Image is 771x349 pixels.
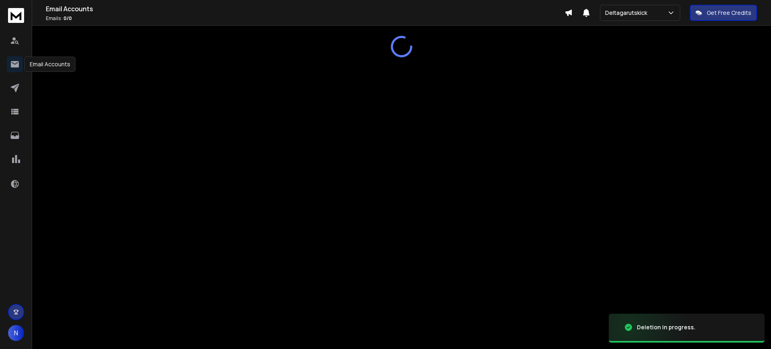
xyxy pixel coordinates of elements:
[707,9,751,17] p: Get Free Credits
[24,57,75,72] div: Email Accounts
[8,8,24,23] img: logo
[8,325,24,341] button: N
[690,5,757,21] button: Get Free Credits
[46,15,565,22] p: Emails :
[63,15,72,22] span: 0 / 0
[605,9,651,17] p: Deltagarutskick
[46,4,565,14] h1: Email Accounts
[637,323,696,331] div: Deletion in progress.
